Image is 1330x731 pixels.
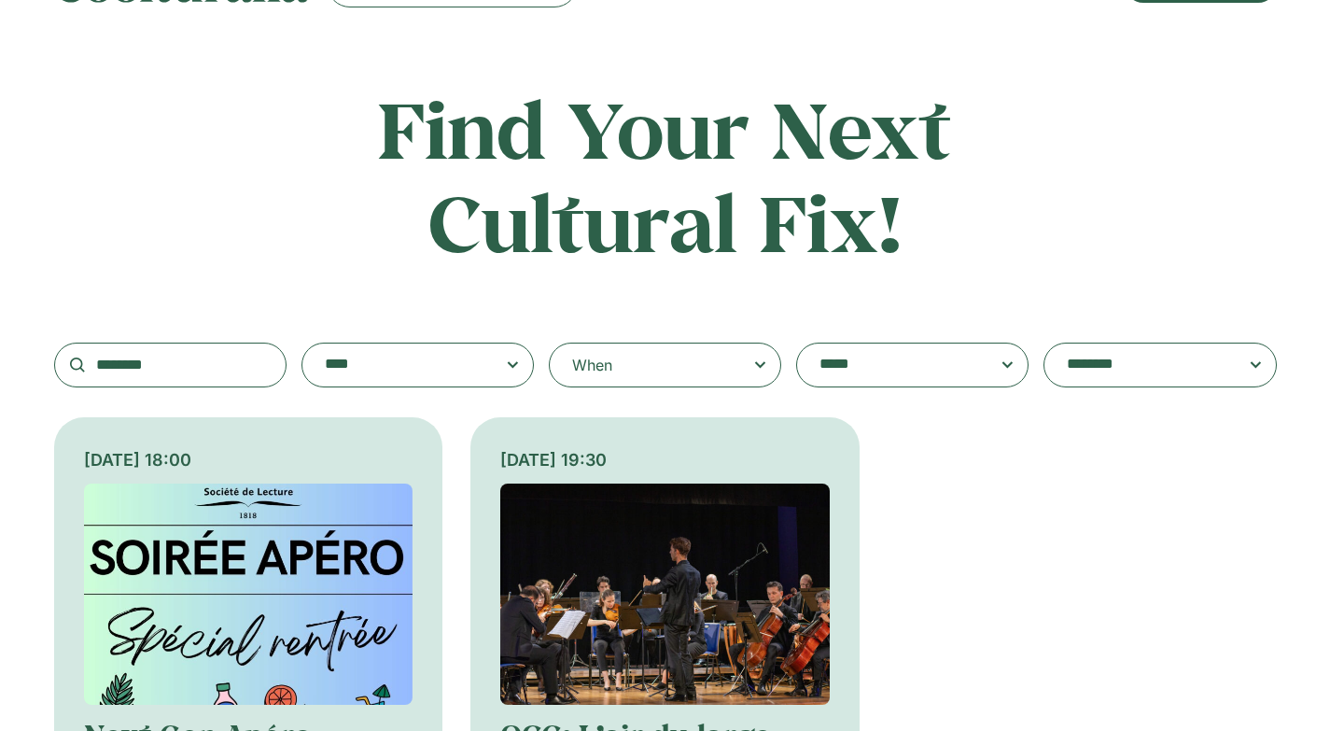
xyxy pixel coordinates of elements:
textarea: Search [1067,352,1216,378]
textarea: Search [325,352,474,378]
div: [DATE] 19:30 [500,447,830,472]
div: When [572,354,612,376]
h2: Find Your Next Cultural Fix! [299,82,1032,268]
div: [DATE] 18:00 [84,447,413,472]
textarea: Search [819,352,969,378]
